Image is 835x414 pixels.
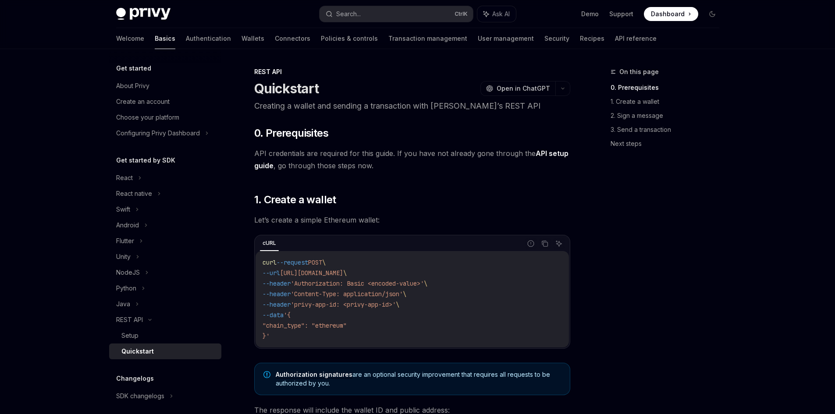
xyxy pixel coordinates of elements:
button: Open in ChatGPT [480,81,555,96]
span: 'Authorization: Basic <encoded-value>' [291,280,424,287]
span: 0. Prerequisites [254,126,328,140]
img: dark logo [116,8,171,20]
span: POST [308,258,322,266]
div: Swift [116,204,130,215]
a: Next steps [611,137,726,151]
button: Copy the contents from the code block [539,238,551,249]
a: 0. Prerequisites [611,81,726,95]
a: Support [609,10,633,18]
button: Ask AI [477,6,516,22]
div: About Privy [116,81,149,91]
a: Basics [155,28,175,49]
a: Authentication [186,28,231,49]
div: REST API [116,315,143,325]
a: 3. Send a transaction [611,123,726,137]
a: Authorization signatures [276,371,352,379]
a: 1. Create a wallet [611,95,726,109]
span: Open in ChatGPT [497,84,550,93]
a: Demo [581,10,599,18]
div: Flutter [116,236,134,246]
span: 'Content-Type: application/json' [291,290,403,298]
h5: Get started by SDK [116,155,175,166]
button: Search...CtrlK [320,6,473,22]
span: --request [277,258,308,266]
div: Java [116,299,130,309]
span: }' [263,332,270,340]
a: Transaction management [388,28,467,49]
a: API reference [615,28,657,49]
div: React native [116,188,152,199]
span: --header [263,280,291,287]
span: 'privy-app-id: <privy-app-id>' [291,301,396,308]
svg: Note [263,371,270,378]
h5: Changelogs [116,373,154,384]
span: Ctrl K [455,11,468,18]
span: API credentials are required for this guide. If you have not already gone through the , go throug... [254,147,570,172]
div: REST API [254,67,570,76]
a: 2. Sign a message [611,109,726,123]
span: are an optional security improvement that requires all requests to be authorized by you. [276,370,561,388]
a: Welcome [116,28,144,49]
a: Quickstart [109,343,221,359]
div: Android [116,220,139,230]
span: \ [396,301,399,308]
span: Dashboard [651,10,685,18]
span: '{ [284,311,291,319]
a: Setup [109,328,221,343]
div: Search... [336,9,361,19]
div: SDK changelogs [116,391,164,401]
div: NodeJS [116,267,140,278]
button: Report incorrect code [525,238,537,249]
span: \ [424,280,427,287]
a: Policies & controls [321,28,378,49]
div: Configuring Privy Dashboard [116,128,200,138]
div: Create an account [116,96,170,107]
span: \ [403,290,406,298]
a: Wallets [242,28,264,49]
span: --url [263,269,280,277]
a: Create an account [109,94,221,110]
span: 1. Create a wallet [254,193,336,207]
h5: Get started [116,63,151,74]
span: [URL][DOMAIN_NAME] [280,269,343,277]
span: \ [322,258,326,266]
div: Python [116,283,136,294]
h1: Quickstart [254,81,319,96]
a: User management [478,28,534,49]
span: "chain_type": "ethereum" [263,322,347,329]
span: --header [263,301,291,308]
div: React [116,173,133,183]
a: About Privy [109,78,221,94]
span: --data [263,311,284,319]
span: curl [263,258,277,266]
div: Choose your platform [116,112,179,123]
span: Ask AI [492,10,510,18]
a: Choose your platform [109,110,221,125]
span: \ [343,269,347,277]
button: Toggle dark mode [705,7,719,21]
a: Connectors [275,28,310,49]
div: Quickstart [121,346,154,357]
p: Creating a wallet and sending a transaction with [PERSON_NAME]’s REST API [254,100,570,112]
a: Dashboard [644,7,698,21]
a: Security [544,28,569,49]
button: Ask AI [553,238,565,249]
a: Recipes [580,28,604,49]
span: --header [263,290,291,298]
div: Unity [116,251,131,262]
span: Let’s create a simple Ethereum wallet: [254,214,570,226]
div: Setup [121,330,139,341]
div: cURL [260,238,279,248]
span: On this page [619,67,659,77]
